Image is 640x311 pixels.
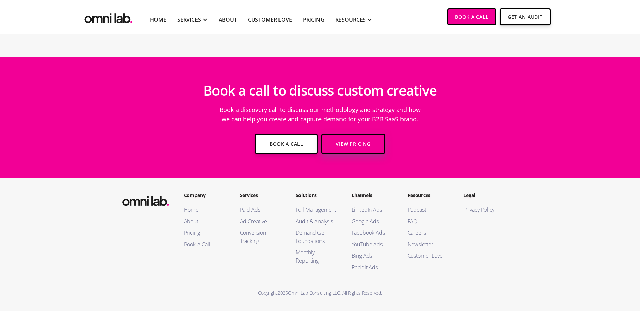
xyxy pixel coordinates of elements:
[352,206,394,214] a: LinkedIn Ads
[150,16,166,24] a: Home
[518,232,640,311] iframe: Chat Widget
[177,16,201,24] div: SERVICES
[277,290,288,296] span: 2025
[408,240,450,248] a: Newsletter
[408,252,450,260] a: Customer Love
[296,206,338,214] a: Full Management
[219,102,422,127] p: Book a discovery call to discuss our methodology and strategy and how we can help you create and ...
[184,240,226,248] a: Book A Call
[296,192,338,199] h2: Solutions
[219,16,237,24] a: About
[303,16,325,24] a: Pricing
[335,16,366,24] div: RESOURCES
[408,206,450,214] a: Podcast
[352,263,394,271] a: Reddit Ads
[83,8,134,25] a: home
[240,206,282,214] a: Paid Ads
[114,288,526,297] div: Copyright Omni Lab Consulting LLC. All Rights Reserved.
[500,8,550,25] a: Get An Audit
[352,252,394,260] a: Bing Ads
[203,79,437,102] h2: Book a call to discuss custom creative
[352,217,394,225] a: Google Ads
[463,192,506,199] h2: Legal
[83,8,134,25] img: Omni Lab: B2B SaaS Demand Generation Agency
[255,134,318,154] a: Book a Call
[447,8,496,25] a: Book a Call
[321,134,385,154] a: View Pricing
[240,229,282,245] a: Conversion Tracking
[352,240,394,248] a: YouTube Ads
[184,229,226,237] a: Pricing
[296,248,338,265] a: Monthly Reporting
[184,206,226,214] a: Home
[352,229,394,237] a: Facebook Ads
[240,217,282,225] a: Ad Creative
[408,192,450,199] h2: Resources
[296,229,338,245] a: Demand Gen Foundations
[408,229,450,237] a: Careers
[240,192,282,199] h2: Services
[352,192,394,199] h2: Channels
[121,192,170,208] img: Omni Lab: B2B SaaS Demand Generation Agency
[408,217,450,225] a: FAQ
[296,217,338,225] a: Audit & Analysis
[248,16,292,24] a: Customer Love
[463,206,506,214] a: Privacy Policy
[184,192,226,199] h2: Company
[184,217,226,225] a: About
